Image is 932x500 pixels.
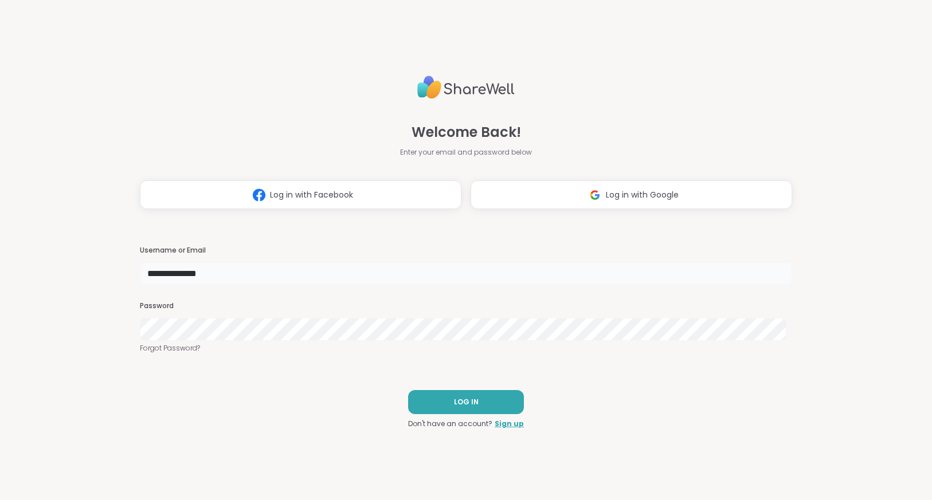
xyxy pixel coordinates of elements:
[140,180,461,209] button: Log in with Facebook
[408,419,492,429] span: Don't have an account?
[606,189,679,201] span: Log in with Google
[495,419,524,429] a: Sign up
[248,184,270,206] img: ShareWell Logomark
[408,390,524,414] button: LOG IN
[270,189,353,201] span: Log in with Facebook
[417,71,515,104] img: ShareWell Logo
[140,246,792,255] h3: Username or Email
[471,180,792,209] button: Log in with Google
[584,184,606,206] img: ShareWell Logomark
[140,301,792,311] h3: Password
[400,147,532,158] span: Enter your email and password below
[412,122,521,143] span: Welcome Back!
[454,397,479,407] span: LOG IN
[140,343,792,353] a: Forgot Password?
